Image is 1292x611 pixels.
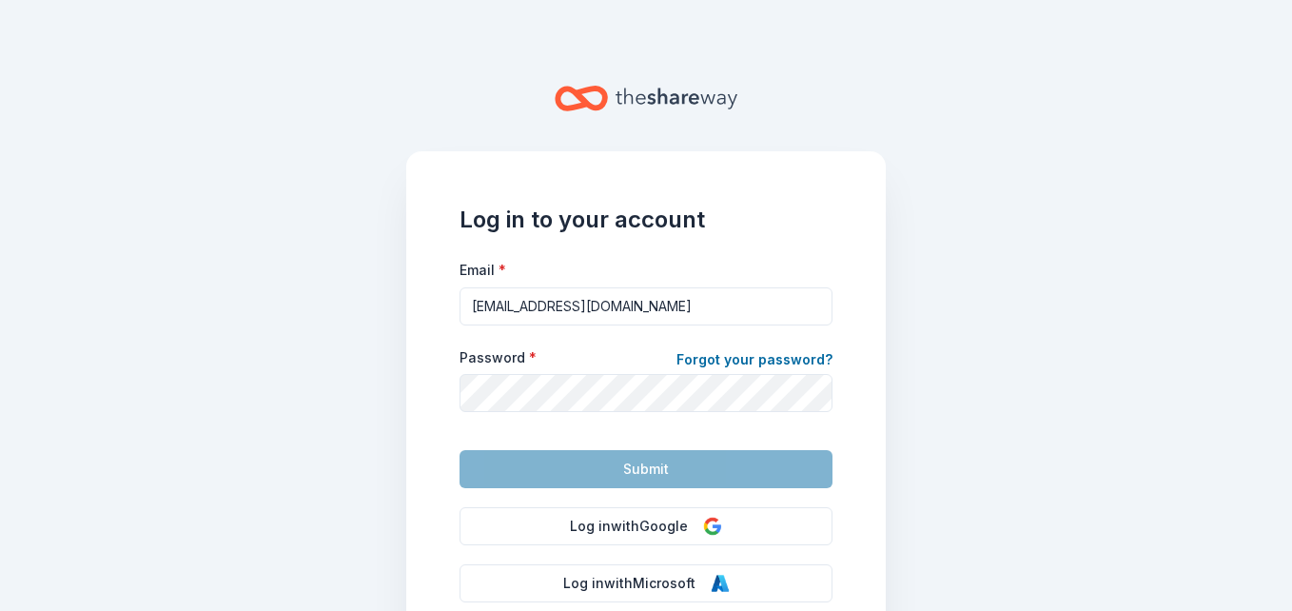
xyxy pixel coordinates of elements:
[555,76,737,121] a: Home
[676,348,832,375] a: Forgot your password?
[460,507,832,545] button: Log inwithGoogle
[460,261,506,280] label: Email
[460,205,832,235] h1: Log in to your account
[711,574,730,593] img: Microsoft Logo
[460,348,537,367] label: Password
[460,564,832,602] button: Log inwithMicrosoft
[703,517,722,536] img: Google Logo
